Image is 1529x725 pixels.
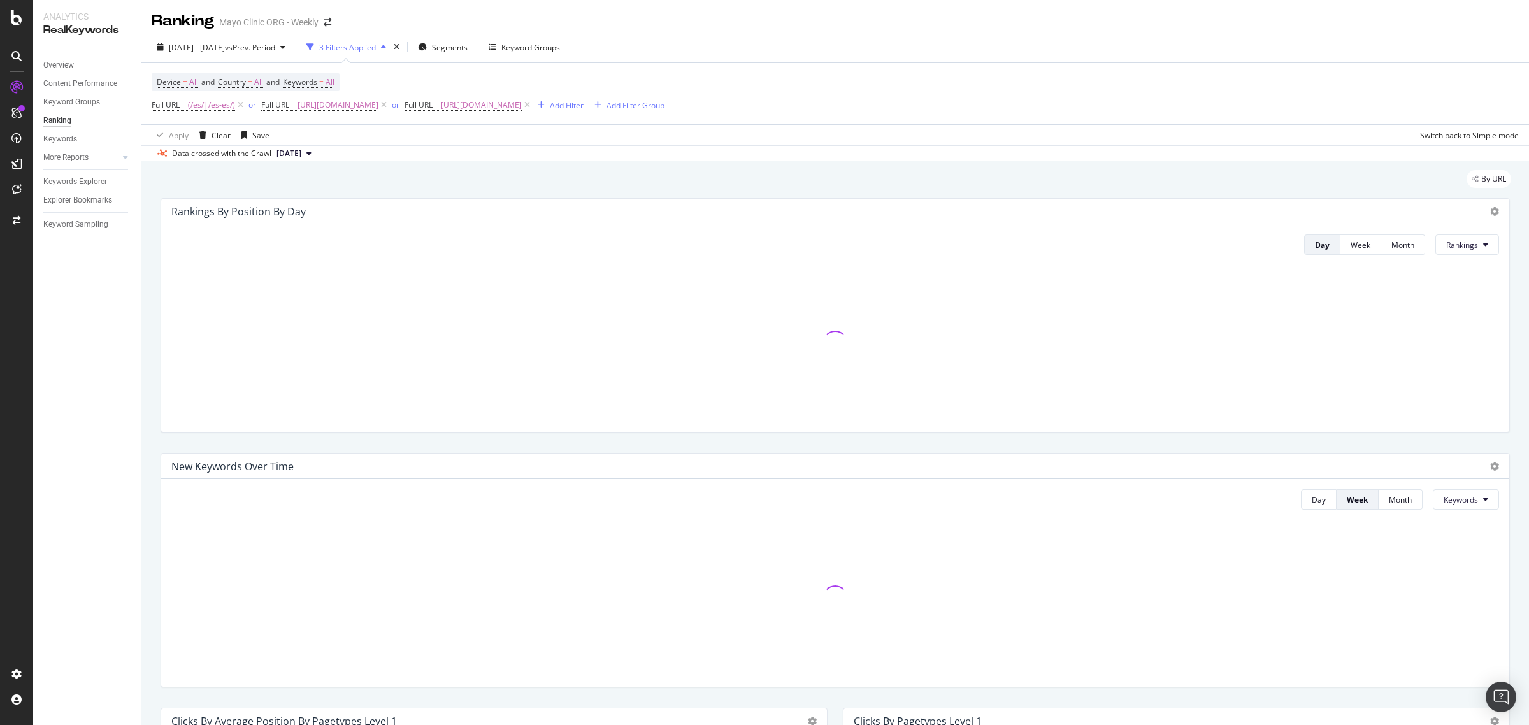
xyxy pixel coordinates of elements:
span: Rankings [1446,240,1478,250]
button: Save [236,125,269,145]
span: (/es/|/es-es/) [188,96,235,114]
div: legacy label [1467,170,1511,188]
a: Ranking [43,114,132,127]
span: [DATE] - [DATE] [169,42,225,53]
button: Apply [152,125,189,145]
a: More Reports [43,151,119,164]
div: More Reports [43,151,89,164]
a: Keywords [43,133,132,146]
span: = [182,99,186,110]
div: Save [252,130,269,141]
div: or [392,99,399,110]
div: Overview [43,59,74,72]
a: Explorer Bookmarks [43,194,132,207]
div: Explorer Bookmarks [43,194,112,207]
span: 2024 Jul. 16th [276,148,301,159]
button: Day [1304,234,1340,255]
button: Keywords [1433,489,1499,510]
div: Keywords Explorer [43,175,107,189]
button: Keyword Groups [484,37,565,57]
button: [DATE] - [DATE]vsPrev. Period [152,37,291,57]
div: Add Filter Group [607,100,664,111]
span: [URL][DOMAIN_NAME] [441,96,522,114]
span: Keywords [1444,494,1478,505]
div: Data crossed with the Crawl [172,148,271,159]
div: RealKeywords [43,23,131,38]
button: Month [1379,489,1423,510]
button: Rankings [1435,234,1499,255]
div: Keyword Sampling [43,218,108,231]
div: Ranking [43,114,71,127]
span: vs Prev. Period [225,42,275,53]
button: Day [1301,489,1337,510]
span: [URL][DOMAIN_NAME] [298,96,378,114]
button: 3 Filters Applied [301,37,391,57]
span: Segments [432,42,468,53]
div: Week [1351,240,1370,250]
div: Month [1391,240,1414,250]
button: Segments [413,37,473,57]
div: Ranking [152,10,214,32]
button: Week [1340,234,1381,255]
div: Day [1315,240,1330,250]
span: All [254,73,263,91]
button: Week [1337,489,1379,510]
div: 3 Filters Applied [319,42,376,53]
button: Add Filter [533,97,584,113]
button: [DATE] [271,146,317,161]
div: Analytics [43,10,131,23]
span: All [189,73,198,91]
button: Add Filter Group [589,97,664,113]
div: Keyword Groups [501,42,560,53]
span: = [291,99,296,110]
div: times [391,41,402,54]
span: Country [218,76,246,87]
a: Overview [43,59,132,72]
span: and [201,76,215,87]
span: Full URL [405,99,433,110]
button: Month [1381,234,1425,255]
div: Content Performance [43,77,117,90]
div: New Keywords Over Time [171,460,294,473]
div: Day [1312,494,1326,505]
div: Open Intercom Messenger [1486,682,1516,712]
span: and [266,76,280,87]
div: Apply [169,130,189,141]
span: Full URL [261,99,289,110]
button: or [392,99,399,111]
span: = [183,76,187,87]
span: = [248,76,252,87]
a: Keywords Explorer [43,175,132,189]
span: Full URL [152,99,180,110]
button: or [248,99,256,111]
a: Keyword Sampling [43,218,132,231]
span: By URL [1481,175,1506,183]
div: Switch back to Simple mode [1420,130,1519,141]
a: Content Performance [43,77,132,90]
div: Week [1347,494,1368,505]
span: = [434,99,439,110]
div: Rankings By Position By Day [171,205,306,218]
span: Keywords [283,76,317,87]
button: Clear [194,125,231,145]
div: or [248,99,256,110]
div: Clear [212,130,231,141]
div: Month [1389,494,1412,505]
span: = [319,76,324,87]
span: All [326,73,334,91]
button: Switch back to Simple mode [1415,125,1519,145]
div: Mayo Clinic ORG - Weekly [219,16,319,29]
div: Add Filter [550,100,584,111]
div: Keyword Groups [43,96,100,109]
div: Keywords [43,133,77,146]
div: arrow-right-arrow-left [324,18,331,27]
a: Keyword Groups [43,96,132,109]
span: Device [157,76,181,87]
